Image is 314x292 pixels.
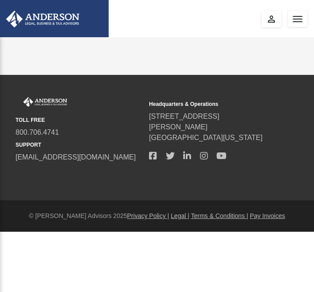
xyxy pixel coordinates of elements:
[16,153,136,161] a: [EMAIL_ADDRESS][DOMAIN_NAME]
[262,11,281,27] a: perm_identity
[149,134,263,141] a: [GEOGRAPHIC_DATA][US_STATE]
[16,97,69,107] img: Anderson Advisors Platinum Portal
[191,212,248,219] a: Terms & Conditions |
[149,100,276,108] small: Headquarters & Operations
[16,141,143,149] small: SUPPORT
[16,128,59,136] a: 800.706.4741
[127,212,169,219] a: Privacy Policy |
[266,14,277,24] i: perm_identity
[16,116,143,124] small: TOLL FREE
[149,113,219,131] a: [STREET_ADDRESS][PERSON_NAME]
[250,212,285,219] a: Pay Invoices
[171,212,189,219] a: Legal |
